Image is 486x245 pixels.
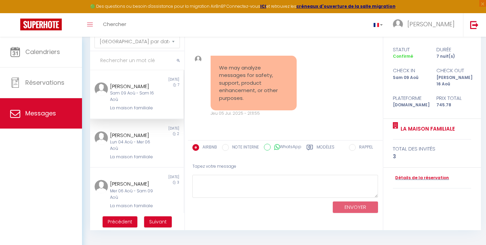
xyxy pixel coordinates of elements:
[110,154,156,160] div: La maison familiale
[90,51,184,70] input: Rechercher un mot clé
[192,158,378,175] div: Tapez votre message
[317,144,334,153] label: Modèles
[25,109,56,117] span: Messages
[393,175,449,181] a: Détails de la réservation
[103,216,137,228] button: Previous
[388,102,432,108] div: [DOMAIN_NAME]
[388,94,432,102] div: Plateforme
[388,46,432,54] div: statut
[432,102,476,108] div: 745.78
[432,66,476,75] div: check out
[110,105,156,111] div: La maison familiale
[260,3,266,9] a: ICI
[94,180,108,193] img: ...
[271,144,301,151] label: WhatsApp
[393,19,403,29] img: ...
[149,218,167,225] span: Suivant
[393,153,471,161] div: 3
[229,144,259,152] label: NOTE INTERNE
[219,64,288,102] pre: We may analyze messages for safety, support, product enhancement, or other purposes.
[388,75,432,87] div: Sam 09 Aoû
[103,21,126,28] span: Chercher
[110,82,156,90] div: [PERSON_NAME]
[110,188,156,201] div: Mer 06 Aoû - Sam 09 Aoû
[25,48,60,56] span: Calendriers
[98,13,131,37] a: Chercher
[432,53,476,60] div: 7 nuit(s)
[388,13,463,37] a: ... [PERSON_NAME]
[110,180,156,188] div: [PERSON_NAME]
[432,94,476,102] div: Prix total
[393,145,471,153] div: total des invités
[177,131,179,136] span: 2
[137,174,183,180] div: [DATE]
[432,75,476,87] div: [PERSON_NAME] 16 Aoû
[5,3,26,23] button: Ouvrir le widget de chat LiveChat
[356,144,373,152] label: RAPPEL
[20,19,62,30] img: Super Booking
[144,216,172,228] button: Next
[333,201,378,213] button: ENVOYER
[137,126,183,131] div: [DATE]
[94,82,108,96] img: ...
[296,3,396,9] a: créneaux d'ouverture de la salle migration
[110,90,156,103] div: Sam 09 Aoû - Sam 16 Aoû
[199,144,217,152] label: AIRBNB
[137,77,183,82] div: [DATE]
[388,66,432,75] div: check in
[94,131,108,145] img: ...
[177,180,179,185] span: 3
[108,218,132,225] span: Précédent
[407,20,455,28] span: [PERSON_NAME]
[432,46,476,54] div: durée
[25,78,64,87] span: Réservations
[110,202,156,209] div: La maison familiale
[110,131,156,139] div: [PERSON_NAME]
[195,56,202,63] img: ...
[398,125,455,133] a: La maison familiale
[178,82,179,87] span: 7
[110,139,156,152] div: Lun 04 Aoû - Mer 06 Aoû
[393,53,413,59] span: Confirmé
[470,21,479,29] img: logout
[211,110,297,117] div: Jeu 05 Jui. 2025 - 21:11:55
